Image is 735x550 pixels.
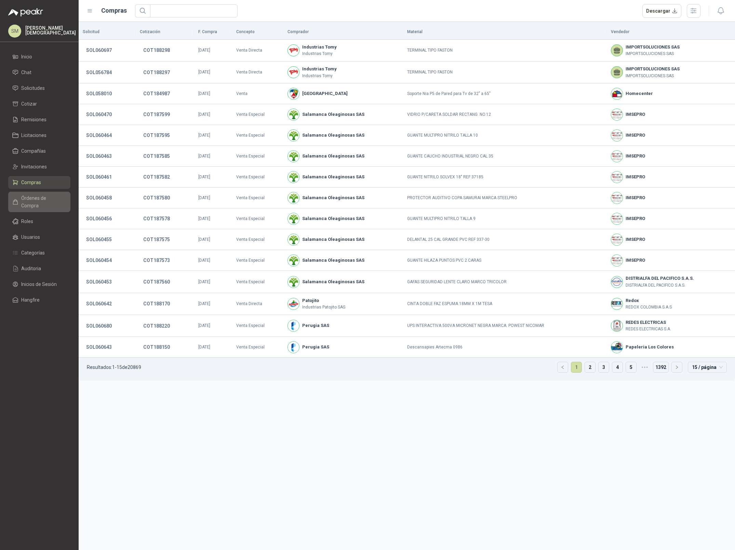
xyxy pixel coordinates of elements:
[611,88,623,99] img: Company Logo
[302,90,348,97] b: [GEOGRAPHIC_DATA]
[21,69,31,76] span: Chat
[611,151,623,162] img: Company Logo
[83,192,115,204] button: SOL060458
[403,208,607,229] td: GUANTE MULTIPRO NITRILO TALLA 9
[140,150,173,162] button: COT187585
[626,236,645,243] b: IMSEPRO
[83,298,115,310] button: SOL060642
[198,195,210,200] span: [DATE]
[83,108,115,121] button: SOL060470
[83,254,115,266] button: SOL060454
[83,276,115,288] button: SOL060453
[611,192,623,204] img: Company Logo
[611,234,623,245] img: Company Logo
[626,297,672,304] b: Redox
[140,276,173,288] button: COT187560
[140,320,173,332] button: COT188220
[626,275,694,282] b: DISTRIALFA DEL PACIFICO S.A.S.
[21,233,40,241] span: Usuarios
[626,51,680,57] p: IMPORTSOLUCIONES SAS
[288,45,299,56] img: Company Logo
[8,192,70,212] a: Órdenes de Compra
[626,215,645,222] b: IMSEPRO
[288,342,299,353] img: Company Logo
[21,265,41,272] span: Auditoria
[626,319,671,326] b: REDES ELECTRICAS
[302,304,345,311] p: Industrias Patojito SAS
[21,163,47,170] span: Invitaciones
[198,323,210,328] span: [DATE]
[302,73,337,79] p: Industrias Tomy
[626,44,680,51] b: IMPORTSOLUCIONES SAS
[288,213,299,224] img: Company Logo
[8,129,70,142] a: Licitaciones
[140,298,173,310] button: COT188170
[403,167,607,188] td: GUANTE NITRILO SOLVEX 18" REF 37185
[83,129,115,141] button: SOL060464
[626,194,645,201] b: IMSEPRO
[288,151,299,162] img: Company Logo
[21,249,45,257] span: Categorías
[140,87,173,100] button: COT184987
[288,171,299,183] img: Company Logo
[21,179,41,186] span: Compras
[599,362,609,372] a: 3
[611,109,623,120] img: Company Logo
[626,153,645,160] b: IMSEPRO
[283,25,403,40] th: Comprador
[403,271,607,293] td: GAFAS SEGURIDAD LENTE CLARO MARCO TRICOLOR
[232,167,283,188] td: Venta Especial
[232,293,283,315] td: Venta Directa
[83,341,115,353] button: SOL060643
[302,174,364,180] b: Salamanca Oleaginosas SAS
[8,113,70,126] a: Remisiones
[571,362,582,372] a: 1
[611,255,623,266] img: Company Logo
[626,344,674,350] b: Papeleria Los Colores
[8,8,43,16] img: Logo peakr
[675,365,679,369] span: right
[232,83,283,104] td: Venta
[83,320,115,332] button: SOL060680
[8,262,70,275] a: Auditoria
[302,322,329,329] b: Perugia SAS
[639,362,650,373] span: •••
[136,25,194,40] th: Cotización
[140,108,173,121] button: COT187599
[302,297,345,304] b: Patojito
[626,90,653,97] b: Homecenter
[140,233,173,246] button: COT187575
[198,175,210,179] span: [DATE]
[232,188,283,208] td: Venta Especial
[232,40,283,61] td: Venta Directa
[626,174,645,180] b: IMSEPRO
[8,145,70,157] a: Compañías
[21,100,37,108] span: Cotizar
[288,320,299,331] img: Company Logo
[21,84,45,92] span: Solicitudes
[8,160,70,173] a: Invitaciones
[140,254,173,266] button: COT187573
[302,66,337,72] b: Industrias Tomy
[8,176,70,189] a: Compras
[626,257,645,264] b: IMSEPRO
[198,279,210,284] span: [DATE]
[403,25,607,40] th: Material
[21,194,64,209] span: Órdenes de Compra
[642,4,682,18] button: Descargar
[302,278,364,285] b: Salamanca Oleaginosas SAS
[561,365,565,369] span: left
[403,188,607,208] td: PROTECTOR AUDITIVO COPA SAMURAI MARCA STEELPRO
[198,112,210,117] span: [DATE]
[140,212,173,225] button: COT187578
[611,130,623,141] img: Company Logo
[21,147,46,155] span: Compañías
[198,154,210,159] span: [DATE]
[403,229,607,250] td: DELANTAL 25 CAL GRANDE PVC REF 337-30
[288,276,299,288] img: Company Logo
[626,304,672,311] p: REDOX COLOMBIA S.A.S
[8,246,70,259] a: Categorías
[83,171,115,183] button: SOL060461
[8,293,70,306] a: Hangfire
